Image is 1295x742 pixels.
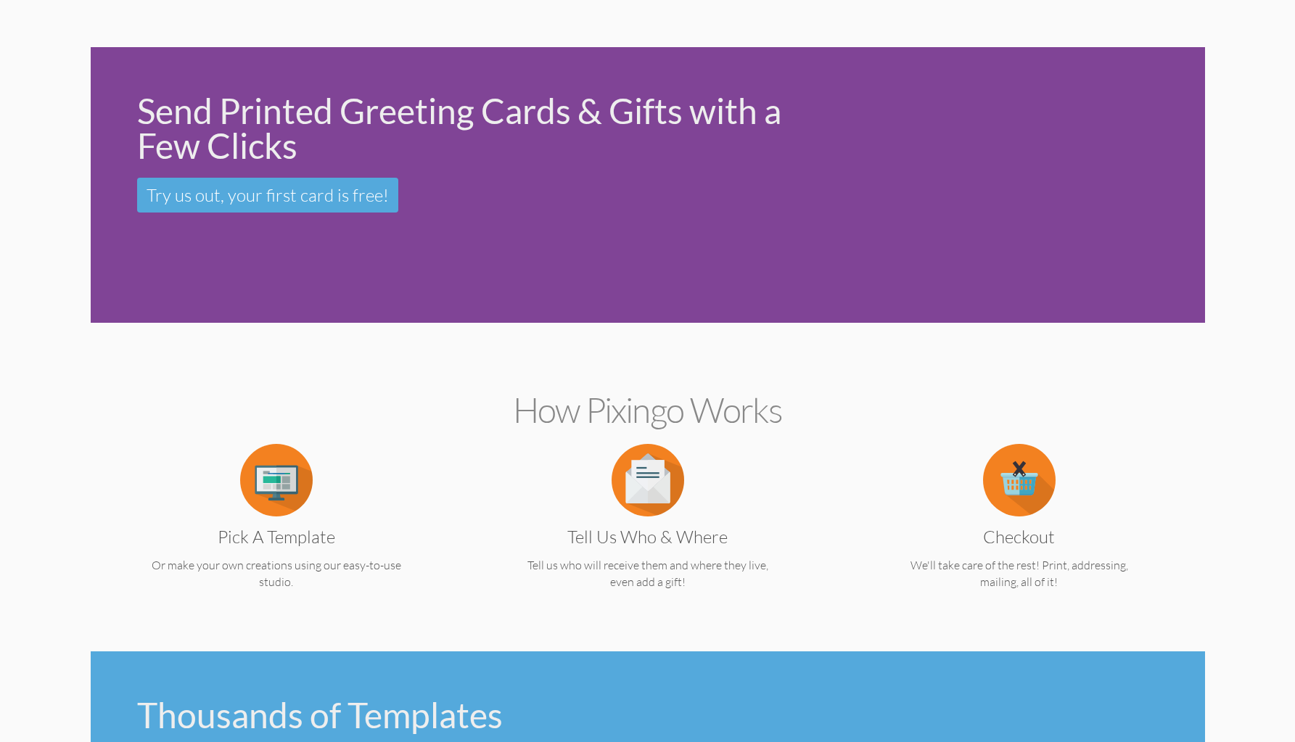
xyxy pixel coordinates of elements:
[137,178,398,213] a: Try us out, your first card is free!
[119,557,434,590] p: Or make your own creations using our easy-to-use studio.
[490,557,805,590] p: Tell us who will receive them and where they live, even add a gift!
[862,471,1177,590] a: Checkout We'll take care of the rest! Print, addressing, mailing, all of it!
[119,471,434,590] a: Pick a Template Or make your own creations using our easy-to-use studio.
[612,444,684,516] img: item.alt
[983,444,1056,516] img: item.alt
[873,527,1166,546] h3: Checkout
[240,444,313,516] img: item.alt
[116,391,1180,429] h2: How Pixingo works
[501,527,794,546] h3: Tell us Who & Where
[137,94,822,163] div: Send Printed Greeting Cards & Gifts with a Few Clicks
[147,184,389,206] span: Try us out, your first card is free!
[130,527,423,546] h3: Pick a Template
[862,557,1177,590] p: We'll take care of the rest! Print, addressing, mailing, all of it!
[137,698,636,733] div: Thousands of Templates
[490,471,805,590] a: Tell us Who & Where Tell us who will receive them and where they live, even add a gift!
